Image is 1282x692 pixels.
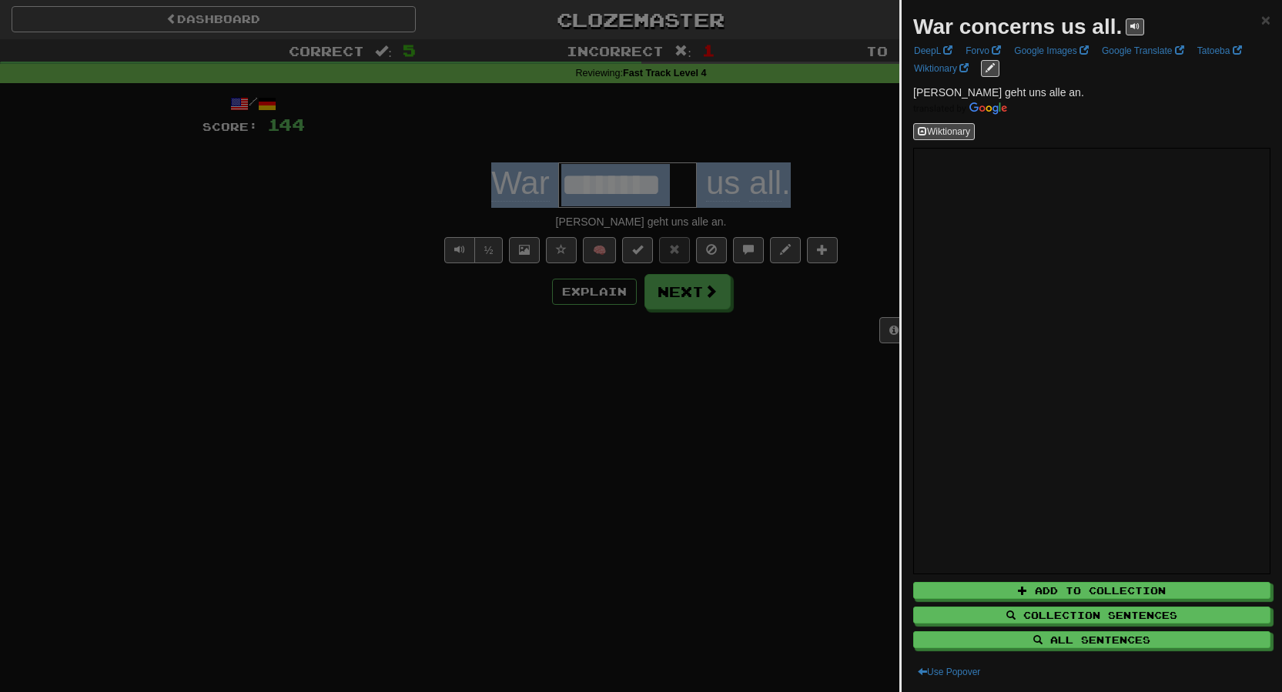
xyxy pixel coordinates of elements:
[913,86,1084,99] span: [PERSON_NAME] geht uns alle an.
[961,42,1006,59] a: Forvo
[1261,11,1270,28] span: ×
[1009,42,1093,59] a: Google Images
[913,607,1270,623] button: Collection Sentences
[909,42,957,59] a: DeepL
[1193,42,1247,59] a: Tatoeba
[913,582,1270,599] button: Add to Collection
[913,123,975,140] button: Wiktionary
[1261,12,1270,28] button: Close
[913,664,985,680] button: Use Popover
[913,631,1270,648] button: All Sentences
[913,102,1007,115] img: Color short
[981,60,999,77] button: edit links
[913,15,1122,38] strong: War concerns us all.
[1097,42,1189,59] a: Google Translate
[909,60,973,77] a: Wiktionary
